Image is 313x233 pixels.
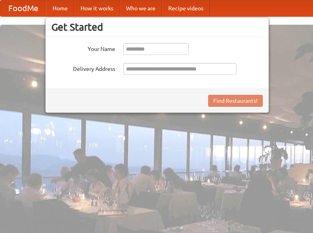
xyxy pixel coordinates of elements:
[0,0,46,16] a: FoodMe
[51,63,115,73] label: Delivery Address
[51,21,263,33] h3: Get Started
[74,0,120,16] a: How it works
[162,0,210,16] a: Recipe videos
[208,95,263,107] button: Find Restaurants!
[120,0,162,16] a: Who we are
[46,0,74,16] a: Home
[51,43,115,53] label: Your Name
